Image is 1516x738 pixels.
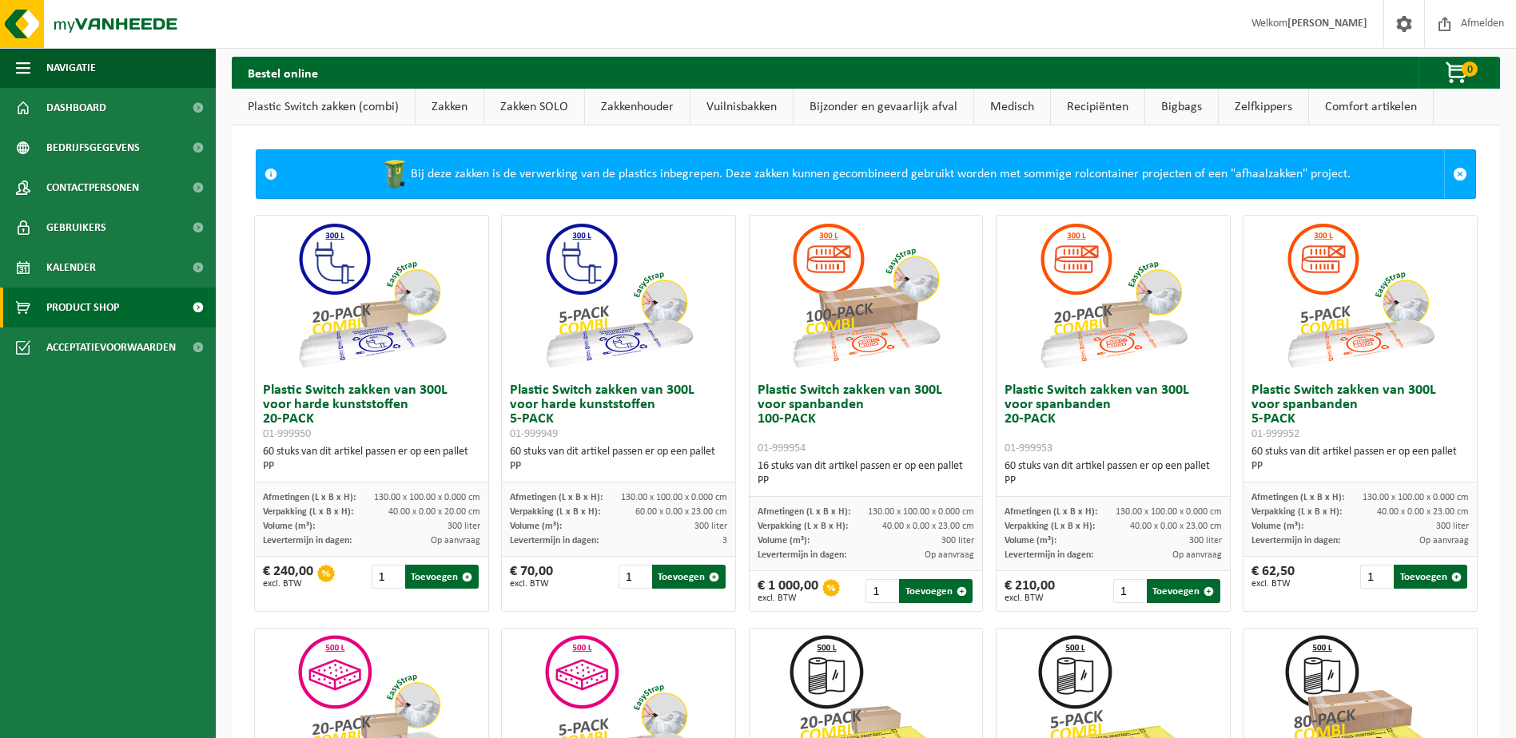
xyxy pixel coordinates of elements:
div: Bij deze zakken is de verwerking van de plastics inbegrepen. Deze zakken kunnen gecombineerd gebr... [285,150,1444,198]
h3: Plastic Switch zakken van 300L voor harde kunststoffen 20-PACK [263,383,480,441]
a: Vuilnisbakken [690,89,793,125]
span: Verpakking (L x B x H): [263,507,353,517]
div: € 70,00 [510,565,553,589]
span: 3 [722,536,727,546]
img: 01-999952 [1280,216,1440,375]
span: 01-999950 [263,428,311,440]
span: 300 liter [448,522,480,531]
span: Bedrijfsgegevens [46,128,140,168]
button: 0 [1419,57,1498,89]
span: Op aanvraag [925,550,974,560]
h3: Plastic Switch zakken van 300L voor harde kunststoffen 5-PACK [510,383,727,441]
span: Levertermijn in dagen: [758,550,846,560]
span: 0 [1462,61,1478,77]
h2: Bestel online [232,57,334,88]
span: Volume (m³): [510,522,562,531]
a: Comfort artikelen [1309,89,1433,125]
img: 01-999950 [292,216,452,375]
span: 01-999952 [1251,428,1299,440]
button: Toevoegen [405,565,479,589]
h3: Plastic Switch zakken van 300L voor spanbanden 5-PACK [1251,383,1469,441]
img: 01-999949 [539,216,698,375]
span: Volume (m³): [1251,522,1303,531]
div: 60 stuks van dit artikel passen er op een pallet [263,445,480,474]
a: Zakkenhouder [585,89,690,125]
span: Afmetingen (L x B x H): [758,507,850,517]
input: 1 [1113,579,1145,603]
span: Afmetingen (L x B x H): [263,493,356,502]
span: 40.00 x 0.00 x 23.00 cm [882,522,974,531]
span: Levertermijn in dagen: [1251,536,1340,546]
span: 130.00 x 100.00 x 0.000 cm [1363,493,1469,502]
input: 1 [619,565,651,589]
span: Verpakking (L x B x H): [758,522,848,531]
span: 60.00 x 0.00 x 23.00 cm [635,507,727,517]
a: Zelfkippers [1219,89,1308,125]
div: € 1 000,00 [758,579,818,603]
a: Zakken [416,89,483,125]
a: Recipiënten [1051,89,1144,125]
div: PP [1005,474,1222,488]
span: excl. BTW [1251,579,1295,589]
h3: Plastic Switch zakken van 300L voor spanbanden 20-PACK [1005,383,1222,455]
span: 300 liter [1189,536,1222,546]
div: PP [758,474,975,488]
span: Verpakking (L x B x H): [1251,507,1342,517]
span: excl. BTW [1005,593,1055,603]
div: € 62,50 [1251,565,1295,589]
span: Op aanvraag [431,536,480,546]
button: Toevoegen [1394,565,1467,589]
strong: [PERSON_NAME] [1287,18,1367,30]
img: WB-0240-HPE-GN-50.png [379,158,411,190]
input: 1 [372,565,404,589]
span: 130.00 x 100.00 x 0.000 cm [868,507,974,517]
span: Contactpersonen [46,168,139,208]
div: PP [263,459,480,474]
span: 130.00 x 100.00 x 0.000 cm [374,493,480,502]
span: 40.00 x 0.00 x 23.00 cm [1130,522,1222,531]
a: Sluit melding [1444,150,1475,198]
h3: Plastic Switch zakken van 300L voor spanbanden 100-PACK [758,383,975,455]
span: 01-999953 [1005,442,1052,454]
span: Afmetingen (L x B x H): [1251,493,1344,502]
span: Afmetingen (L x B x H): [510,493,603,502]
span: Verpakking (L x B x H): [510,507,600,517]
span: 40.00 x 0.00 x 20.00 cm [388,507,480,517]
div: PP [510,459,727,474]
a: Medisch [974,89,1050,125]
span: 300 liter [1436,522,1469,531]
button: Toevoegen [652,565,726,589]
span: Levertermijn in dagen: [263,536,352,546]
span: 40.00 x 0.00 x 23.00 cm [1377,507,1469,517]
a: Bigbags [1145,89,1218,125]
div: 60 stuks van dit artikel passen er op een pallet [1005,459,1222,488]
span: Op aanvraag [1419,536,1469,546]
a: Zakken SOLO [484,89,584,125]
span: Navigatie [46,48,96,88]
div: € 240,00 [263,565,313,589]
span: 01-999954 [758,442,806,454]
span: 130.00 x 100.00 x 0.000 cm [621,493,727,502]
span: Product Shop [46,288,119,327]
div: 60 stuks van dit artikel passen er op een pallet [510,445,727,474]
div: 16 stuks van dit artikel passen er op een pallet [758,459,975,488]
span: excl. BTW [758,593,818,603]
span: Volume (m³): [758,536,810,546]
span: Gebruikers [46,208,106,248]
span: Afmetingen (L x B x H): [1005,507,1097,517]
div: PP [1251,459,1469,474]
img: 01-999954 [786,216,945,375]
span: 300 liter [694,522,727,531]
span: 300 liter [941,536,974,546]
button: Toevoegen [1147,579,1220,603]
img: 01-999953 [1033,216,1193,375]
span: Dashboard [46,88,106,128]
span: Volume (m³): [1005,536,1056,546]
a: Bijzonder en gevaarlijk afval [794,89,973,125]
span: 01-999949 [510,428,558,440]
span: 130.00 x 100.00 x 0.000 cm [1116,507,1222,517]
input: 1 [865,579,897,603]
span: Kalender [46,248,96,288]
span: Acceptatievoorwaarden [46,327,176,367]
div: 60 stuks van dit artikel passen er op een pallet [1251,445,1469,474]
